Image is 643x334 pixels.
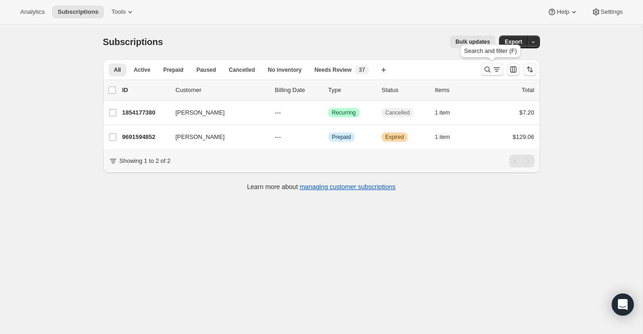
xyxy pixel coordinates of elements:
[57,8,98,16] span: Subscriptions
[359,66,365,74] span: 37
[106,6,140,18] button: Tools
[435,109,450,116] span: 1 item
[247,182,396,191] p: Learn more about
[332,133,351,141] span: Prepaid
[509,155,534,167] nav: Pagination
[328,86,374,95] div: Type
[163,66,184,74] span: Prepaid
[122,131,534,144] div: 9691594852[PERSON_NAME]---InfoPrepaidWarningExpired1 item$129.06
[435,86,481,95] div: Items
[481,63,503,76] button: Search and filter results
[268,66,301,74] span: No inventory
[122,108,168,117] p: 1854177380
[505,38,522,46] span: Export
[176,108,225,117] span: [PERSON_NAME]
[176,86,268,95] p: Customer
[170,130,262,144] button: [PERSON_NAME]
[103,37,163,47] span: Subscriptions
[299,183,396,190] a: managing customer subscriptions
[586,6,628,18] button: Settings
[275,133,281,140] span: ---
[176,132,225,142] span: [PERSON_NAME]
[519,109,534,116] span: $7.20
[120,156,171,166] p: Showing 1 to 2 of 2
[507,63,520,76] button: Customize table column order and visibility
[523,63,536,76] button: Sort the results
[435,133,450,141] span: 1 item
[382,86,428,95] p: Status
[15,6,50,18] button: Analytics
[229,66,255,74] span: Cancelled
[20,8,45,16] span: Analytics
[114,66,121,74] span: All
[122,132,168,142] p: 9691594852
[435,131,460,144] button: 1 item
[275,86,321,95] p: Billing Date
[315,66,352,74] span: Needs Review
[513,133,534,140] span: $129.06
[542,6,584,18] button: Help
[557,8,569,16] span: Help
[332,109,356,116] span: Recurring
[376,63,391,76] button: Create new view
[601,8,623,16] span: Settings
[275,109,281,116] span: ---
[455,38,490,46] span: Bulk updates
[385,109,410,116] span: Cancelled
[122,106,534,119] div: 1854177380[PERSON_NAME]---SuccessRecurringCancelled1 item$7.20
[612,294,634,316] div: Open Intercom Messenger
[170,105,262,120] button: [PERSON_NAME]
[122,86,534,95] div: IDCustomerBilling DateTypeStatusItemsTotal
[499,35,528,48] button: Export
[435,106,460,119] button: 1 item
[385,133,404,141] span: Expired
[52,6,104,18] button: Subscriptions
[522,86,534,95] p: Total
[196,66,216,74] span: Paused
[134,66,150,74] span: Active
[122,86,168,95] p: ID
[111,8,126,16] span: Tools
[450,35,495,48] button: Bulk updates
